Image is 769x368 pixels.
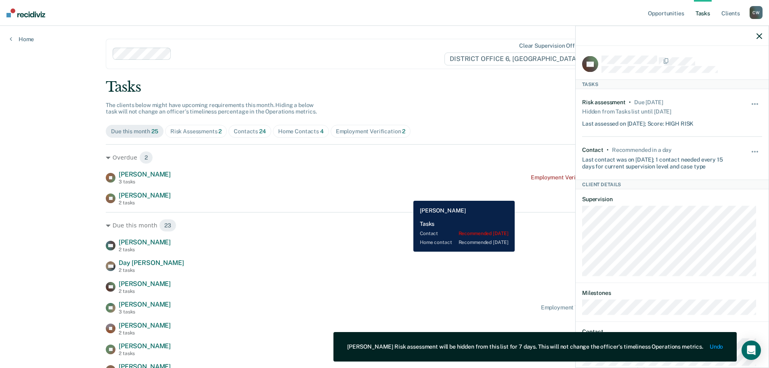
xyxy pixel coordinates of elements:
div: Clear supervision officers [519,42,588,49]
a: Home [10,36,34,43]
div: Overdue [106,151,663,164]
span: 2 [139,151,153,164]
span: 23 [159,219,176,232]
div: Recommended in a day [612,146,672,153]
div: Risk Assessments [170,128,222,135]
div: Last assessed on [DATE]; Score: HIGH RISK [582,117,694,127]
div: 2 tasks [119,200,171,206]
span: [PERSON_NAME] [119,238,171,246]
img: Recidiviz [6,8,45,17]
div: Open Intercom Messenger [742,341,761,360]
div: 2 tasks [119,267,184,273]
span: The clients below might have upcoming requirements this month. Hiding a below task will not chang... [106,102,317,115]
span: [PERSON_NAME] [119,280,171,288]
div: Tasks [576,79,769,89]
div: 3 tasks [119,179,171,185]
dt: Milestones [582,290,762,297]
span: 2 [402,128,405,135]
span: Day [PERSON_NAME] [119,259,184,267]
span: DISTRICT OFFICE 6, [GEOGRAPHIC_DATA] [444,53,589,65]
div: 3 tasks [119,309,171,315]
div: Contacts [234,128,266,135]
div: 2 tasks [119,288,171,294]
span: 4 [320,128,324,135]
div: C W [750,6,763,19]
button: Undo [710,343,723,350]
div: Employment Verification recommended [DATE] [541,304,663,311]
div: Employment Verification [336,128,406,135]
div: • [629,99,631,105]
div: Last contact was on [DATE]; 1 contact needed every 15 days for current supervision level and case... [582,153,732,170]
span: 25 [151,128,158,135]
span: [PERSON_NAME] [119,342,171,350]
div: Employment Verification recommended a year ago [531,174,663,181]
span: [PERSON_NAME] [119,170,171,178]
div: [PERSON_NAME] Risk assessment will be hidden from this list for 7 days. This will not change the ... [347,343,703,350]
div: 2 tasks [119,330,171,336]
div: Home Contacts [278,128,324,135]
div: Due this month [111,128,158,135]
span: 24 [259,128,266,135]
div: Contact [582,146,603,153]
span: [PERSON_NAME] [119,301,171,308]
span: [PERSON_NAME] [119,191,171,199]
div: Hidden from Tasks list until [DATE] [582,105,671,117]
div: Client Details [576,179,769,189]
span: [PERSON_NAME] [119,322,171,329]
div: Tasks [106,79,663,95]
div: 2 tasks [119,351,171,356]
div: Due 3 days ago [634,99,663,105]
div: • [607,146,609,153]
dt: Contact [582,328,762,335]
span: 2 [218,128,222,135]
div: Risk assessment [582,99,626,105]
div: Due this month [106,219,663,232]
div: 2 tasks [119,247,171,252]
dt: Supervision [582,196,762,203]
